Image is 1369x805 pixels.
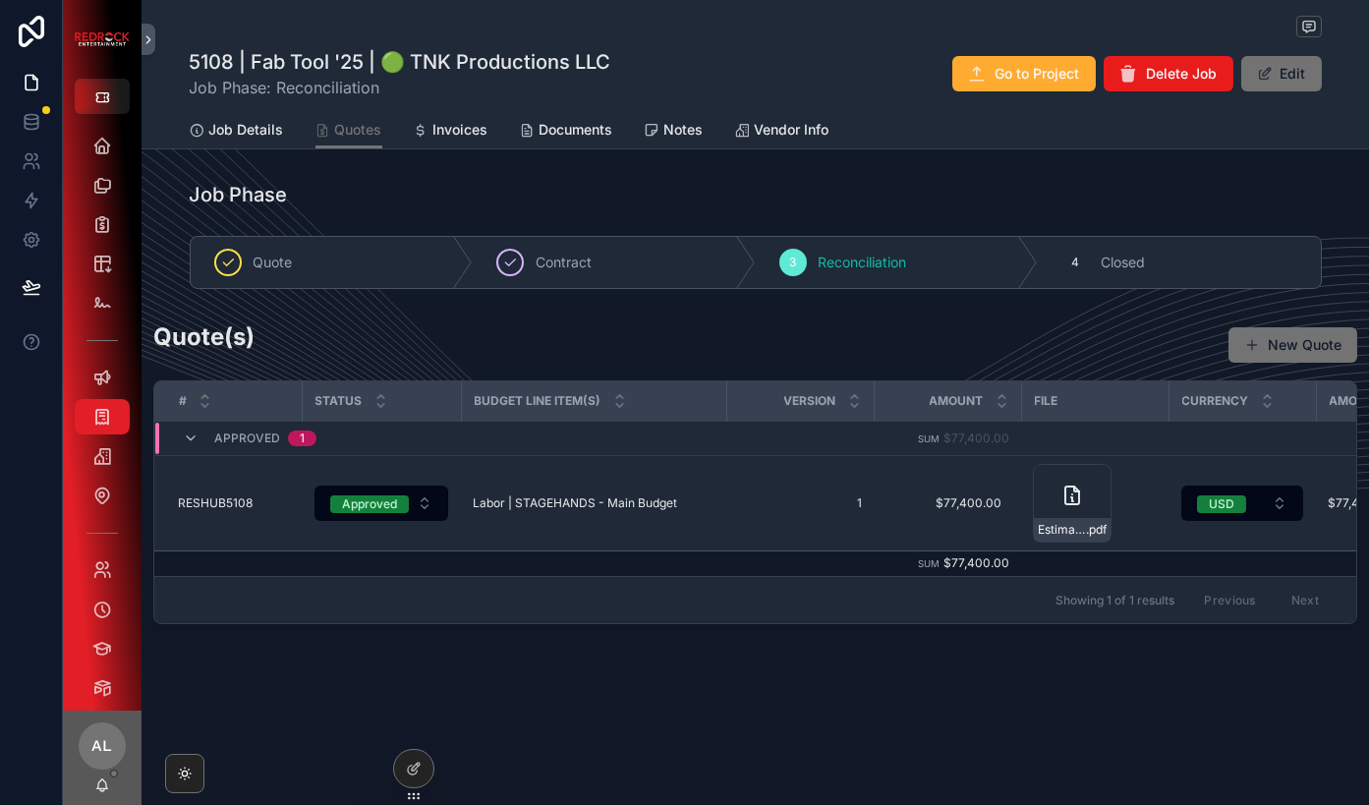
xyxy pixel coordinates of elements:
[664,120,704,140] span: Notes
[1182,393,1249,409] span: Currency
[75,32,130,46] img: App logo
[473,495,677,511] span: Labor | STAGEHANDS - Main Budget
[819,253,907,272] span: Reconciliation
[190,181,288,208] h1: Job Phase
[1181,486,1303,521] button: Select Button
[943,431,1009,445] span: $77,400.00
[178,495,290,511] a: RESHUB5108
[755,120,829,140] span: Vendor Info
[473,495,714,511] a: Labor | STAGEHANDS - Main Budget
[92,734,113,758] span: AL
[314,485,449,522] a: Select Button
[190,76,611,99] span: Job Phase: Reconciliation
[178,495,253,511] span: RESHUB5108
[254,253,293,272] span: Quote
[952,56,1096,91] button: Go to Project
[190,48,611,76] h1: 5108 | Fab Tool '25 | 🟢 TNK Productions LLC
[540,120,613,140] span: Documents
[1228,327,1357,363] button: New Quote
[885,488,1009,519] a: $77,400.00
[190,112,284,151] a: Job Details
[433,120,488,140] span: Invoices
[918,558,940,569] small: Sum
[214,431,280,446] span: Approved
[1033,464,1157,543] a: Estimate_1160_from_TNK_Productions_LLC.pdf
[1038,522,1086,538] span: Estimate_1160_from_TNK_Productions_LLC
[1035,393,1058,409] span: File
[342,495,397,513] div: Approved
[735,112,829,151] a: Vendor Info
[943,555,1009,570] span: $77,400.00
[1209,495,1234,513] div: USD
[893,495,1001,511] span: $77,400.00
[1071,255,1079,270] span: 4
[335,120,382,140] span: Quotes
[475,393,601,409] span: Budget Line Item(s)
[414,112,488,151] a: Invoices
[315,112,382,149] a: Quotes
[209,120,284,140] span: Job Details
[1086,522,1107,538] span: .pdf
[784,393,836,409] span: Version
[1147,64,1218,84] span: Delete Job
[1055,593,1174,608] span: Showing 1 of 1 results
[520,112,613,151] a: Documents
[315,393,363,409] span: Status
[300,431,305,446] div: 1
[918,433,940,444] small: Sum
[314,486,448,521] button: Select Button
[789,255,796,270] span: 3
[179,393,187,409] span: #
[1104,56,1233,91] button: Delete Job
[63,114,142,711] div: scrollable content
[738,495,862,511] a: 1
[536,253,592,272] span: Contract
[645,112,704,151] a: Notes
[1180,485,1304,522] a: Select Button
[153,320,255,353] h2: Quote(s)
[996,64,1080,84] span: Go to Project
[930,393,984,409] span: Amount
[1241,56,1322,91] button: Edit
[1101,253,1145,272] span: Closed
